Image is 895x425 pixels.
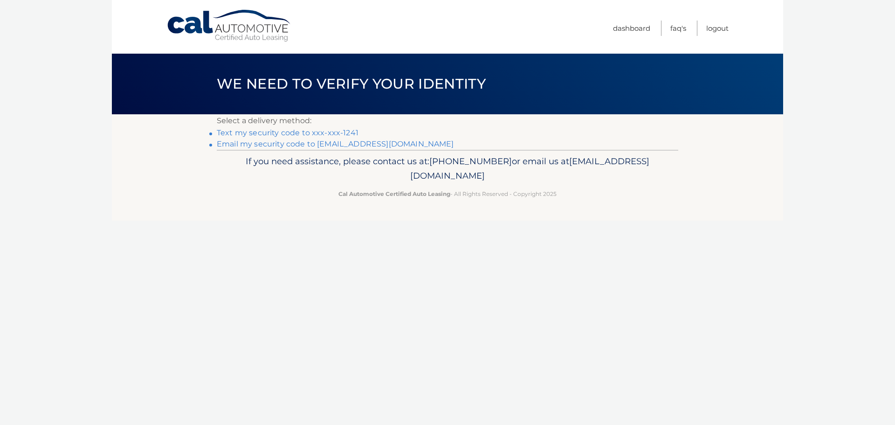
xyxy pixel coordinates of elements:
strong: Cal Automotive Certified Auto Leasing [338,190,450,197]
a: FAQ's [670,21,686,36]
p: If you need assistance, please contact us at: or email us at [223,154,672,184]
span: [PHONE_NUMBER] [429,156,512,167]
a: Logout [706,21,729,36]
span: We need to verify your identity [217,75,486,92]
a: Cal Automotive [166,9,292,42]
a: Email my security code to [EMAIL_ADDRESS][DOMAIN_NAME] [217,139,454,148]
p: - All Rights Reserved - Copyright 2025 [223,189,672,199]
a: Dashboard [613,21,650,36]
p: Select a delivery method: [217,114,678,127]
a: Text my security code to xxx-xxx-1241 [217,128,358,137]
